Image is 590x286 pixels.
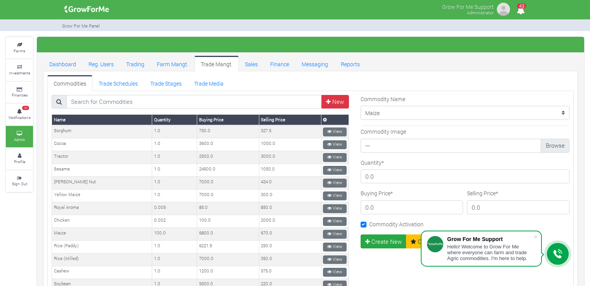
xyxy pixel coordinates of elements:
[259,253,321,266] td: 350.0
[197,253,259,266] td: 7000.0
[52,253,152,266] td: Rice (Milled)
[52,228,152,241] td: Maize
[6,59,33,81] a: Investments
[144,75,188,91] a: Trade Stages
[152,125,197,138] td: 1.0
[259,215,321,228] td: 2000.0
[259,228,321,241] td: 670.0
[323,153,347,162] a: View
[52,241,152,253] td: Rice (Paddy)
[323,204,347,213] a: View
[152,228,197,241] td: 100.0
[152,241,197,253] td: 1.0
[12,181,27,186] small: Sign Out
[259,138,321,151] td: 1000.0
[197,190,259,202] td: 7000.0
[151,56,194,71] a: Farm Mangt.
[52,177,152,190] td: [PERSON_NAME] Nut
[406,234,451,248] a: Clear Form
[152,190,197,202] td: 1.0
[361,127,406,136] label: Commodity Image
[82,56,120,71] a: Reg. Users
[52,138,152,151] td: Cocoa
[6,126,33,147] a: Admin
[14,48,25,53] small: Farms
[323,179,347,188] a: View
[197,228,259,241] td: 6800.0
[323,243,347,252] a: View
[194,56,239,71] a: Trade Mangt.
[66,95,322,109] input: Search for Commodities
[323,230,347,239] a: View
[52,151,152,164] td: Tractor
[467,189,498,197] label: Selling Price
[152,164,197,177] td: 1.0
[152,138,197,151] td: 1.0
[52,266,152,279] td: Cashew
[152,202,197,215] td: 0.005
[361,139,569,153] label: ---
[323,127,347,136] a: View
[52,164,152,177] td: Sesame
[369,220,423,228] label: Commodity Activation
[323,255,347,264] a: View
[323,268,347,277] a: View
[12,92,28,98] small: Finances
[323,217,347,226] a: View
[197,151,259,164] td: 2500.0
[197,215,259,228] td: 100.0
[197,177,259,190] td: 7000.0
[197,266,259,279] td: 1200.0
[442,2,494,11] p: Grow For Me Support
[259,164,321,177] td: 1050.0
[6,104,33,125] a: 43 Notifications
[52,115,152,125] th: Name
[92,75,144,91] a: Trade Schedules
[52,202,152,215] td: Royal Aroma
[259,115,321,125] th: Selling Price
[152,177,197,190] td: 1.0
[361,189,393,197] label: Buying Price
[264,56,295,71] a: Finance
[259,125,321,138] td: 327.5
[152,215,197,228] td: 0.002
[152,266,197,279] td: 1.0
[9,70,30,76] small: Investments
[361,159,384,167] label: Quantity
[47,75,92,91] a: Commodities
[52,125,152,138] td: Sorghum
[517,3,526,9] span: 43
[14,159,25,164] small: Profile
[513,2,528,19] i: Notifications
[197,125,259,138] td: 750.0
[52,215,152,228] td: Chicken
[188,75,230,91] a: Trade Media
[197,164,259,177] td: 24500.0
[259,151,321,164] td: 3000.0
[22,106,29,110] span: 43
[6,148,33,169] a: Profile
[6,82,33,103] a: Finances
[467,10,494,16] small: Administrator
[152,253,197,266] td: 1.0
[62,2,112,17] img: growforme image
[197,115,259,125] th: Buying Price
[259,190,321,202] td: 300.0
[259,177,321,190] td: 424.0
[323,140,347,149] a: View
[43,56,82,71] a: Dashboard
[197,138,259,151] td: 3600.0
[152,151,197,164] td: 1.0
[62,23,100,29] small: Grow For Me Panel
[496,2,511,17] img: growforme image
[447,236,533,242] div: Grow For Me Support
[52,190,152,202] td: Yellow Maize
[335,56,366,71] a: Reports
[9,115,31,120] small: Notifications
[197,202,259,215] td: 85.0
[14,137,25,142] small: Admin
[120,56,151,71] a: Trading
[513,7,528,15] a: 43
[259,241,321,253] td: 250.0
[239,56,264,71] a: Sales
